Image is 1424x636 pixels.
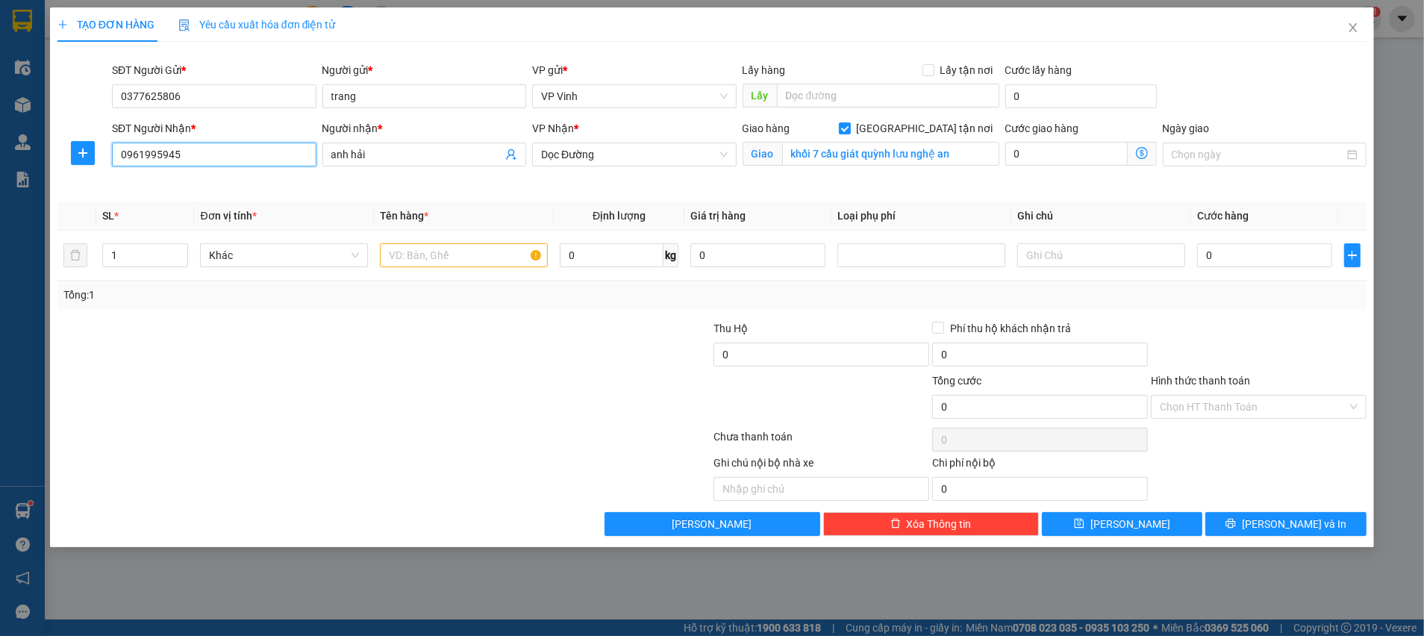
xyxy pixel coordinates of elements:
label: Cước lấy hàng [1005,64,1072,76]
span: [PERSON_NAME] [672,516,752,532]
span: printer [1225,518,1236,530]
span: Thu Hộ [713,322,748,334]
b: GỬI : VP Vinh [19,108,142,133]
span: Lấy hàng [743,64,786,76]
label: Hình thức thanh toán [1151,375,1250,387]
span: Cước hàng [1197,210,1249,222]
span: [GEOGRAPHIC_DATA] tận nơi [851,120,999,137]
span: Phí thu hộ khách nhận trả [944,320,1077,337]
span: close [1347,22,1359,34]
span: delete [890,518,901,530]
span: plus [1345,249,1360,261]
span: Yêu cầu xuất hóa đơn điện tử [178,19,336,31]
input: Ghi Chú [1017,243,1185,267]
li: Hotline: 02386655777, 02462925925, 0944789456 [140,55,624,74]
span: Xóa Thông tin [907,516,972,532]
span: VP Vinh [541,85,728,107]
span: plus [57,19,68,30]
button: plus [71,141,95,165]
div: VP gửi [532,62,737,78]
span: dollar-circle [1136,147,1148,159]
div: Ghi chú nội bộ nhà xe [713,455,929,477]
button: deleteXóa Thông tin [823,512,1039,536]
span: [PERSON_NAME] [1090,516,1170,532]
input: VD: Bàn, Ghế [380,243,548,267]
span: user-add [505,149,517,160]
span: plus [72,147,94,159]
span: TẠO ĐƠN HÀNG [57,19,154,31]
img: icon [178,19,190,31]
span: Định lượng [593,210,646,222]
span: Giá trị hàng [690,210,746,222]
input: Giao tận nơi [782,142,999,166]
th: Ghi chú [1011,202,1191,231]
label: Ngày giao [1163,122,1210,134]
button: save[PERSON_NAME] [1042,512,1203,536]
span: Giao hàng [743,122,790,134]
span: Lấy tận nơi [934,62,999,78]
div: Chi phí nội bộ [932,455,1148,477]
input: Cước lấy hàng [1005,84,1157,108]
input: Nhập ghi chú [713,477,929,501]
div: Tổng: 1 [63,287,550,303]
span: Giao [743,142,782,166]
div: Chưa thanh toán [712,428,931,455]
div: SĐT Người Gửi [112,62,316,78]
span: Tổng cước [932,375,981,387]
span: Tên hàng [380,210,428,222]
button: printer[PERSON_NAME] và In [1205,512,1367,536]
span: SL [102,210,114,222]
div: Người gửi [322,62,527,78]
span: VP Nhận [532,122,574,134]
span: Dọc Đường [541,143,728,166]
li: [PERSON_NAME], [PERSON_NAME] [140,37,624,55]
input: Dọc đường [777,84,999,107]
button: [PERSON_NAME] [605,512,820,536]
div: Người nhận [322,120,527,137]
button: Close [1332,7,1374,49]
input: 0 [690,243,825,267]
span: Lấy [743,84,777,107]
img: logo.jpg [19,19,93,93]
span: save [1074,518,1084,530]
input: Cước giao hàng [1005,142,1128,166]
span: [PERSON_NAME] và In [1242,516,1346,532]
button: plus [1344,243,1361,267]
input: Ngày giao [1172,146,1345,163]
span: Đơn vị tính [200,210,256,222]
span: Khác [209,244,359,266]
th: Loại phụ phí [831,202,1011,231]
span: kg [663,243,678,267]
div: SĐT Người Nhận [112,120,316,137]
label: Cước giao hàng [1005,122,1079,134]
button: delete [63,243,87,267]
